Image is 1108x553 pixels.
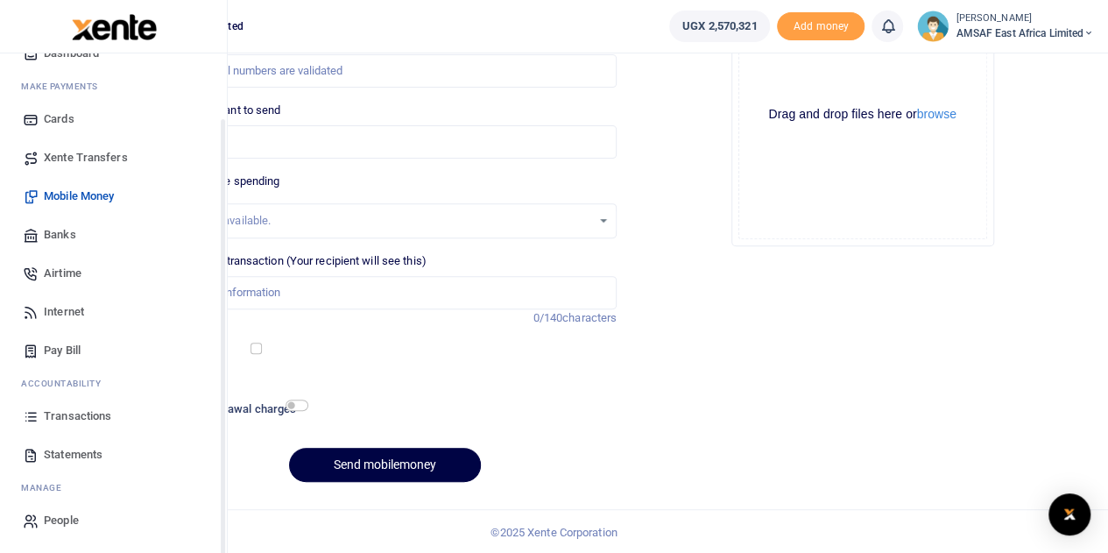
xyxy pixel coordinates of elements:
[14,216,213,254] a: Banks
[917,108,956,120] button: browse
[14,501,213,540] a: People
[72,14,157,40] img: logo-large
[669,11,770,42] a: UGX 2,570,321
[70,19,157,32] a: logo-small logo-large logo-large
[44,188,114,205] span: Mobile Money
[30,80,98,93] span: ake Payments
[14,73,213,100] li: M
[153,276,617,309] input: Enter extra information
[44,408,111,425] span: Transactions
[44,446,102,464] span: Statements
[153,125,617,159] input: UGX
[34,377,101,390] span: countability
[166,212,591,230] div: No options available.
[917,11,949,42] img: profile-user
[956,25,1094,41] span: AMSAF East Africa Limited
[533,311,563,324] span: 0/140
[44,342,81,359] span: Pay Bill
[14,370,213,397] li: Ac
[30,481,62,494] span: anage
[14,397,213,436] a: Transactions
[153,54,617,88] input: MTN & Airtel numbers are validated
[662,11,777,42] li: Wallet ballance
[14,34,213,73] a: Dashboard
[44,45,99,62] span: Dashboard
[44,149,128,167] span: Xente Transfers
[777,12,865,41] li: Toup your wallet
[777,18,865,32] a: Add money
[14,331,213,370] a: Pay Bill
[14,474,213,501] li: M
[14,254,213,293] a: Airtime
[682,18,757,35] span: UGX 2,570,321
[777,12,865,41] span: Add money
[44,226,76,244] span: Banks
[562,311,617,324] span: characters
[1048,493,1090,535] div: Open Intercom Messenger
[956,11,1094,26] small: [PERSON_NAME]
[14,138,213,177] a: Xente Transfers
[44,303,84,321] span: Internet
[14,177,213,216] a: Mobile Money
[14,436,213,474] a: Statements
[153,252,427,270] label: Memo for this transaction (Your recipient will see this)
[289,448,481,482] button: Send mobilemoney
[917,11,1094,42] a: profile-user [PERSON_NAME] AMSAF East Africa Limited
[44,512,79,529] span: People
[739,106,986,123] div: Drag and drop files here or
[44,265,81,282] span: Airtime
[14,100,213,138] a: Cards
[44,110,74,128] span: Cards
[14,293,213,331] a: Internet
